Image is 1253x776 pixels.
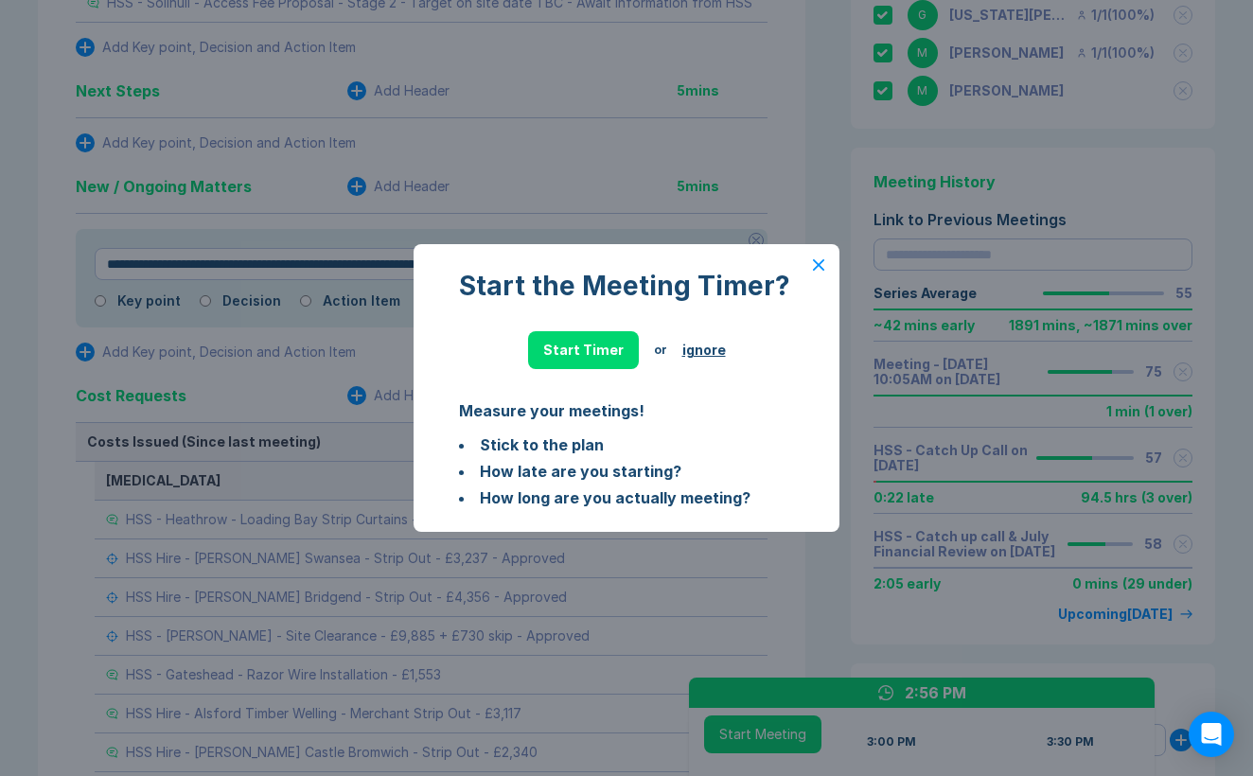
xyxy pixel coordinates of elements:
[682,343,726,358] button: ignore
[459,486,794,509] li: How long are you actually meeting?
[528,331,639,369] button: Start Timer
[459,433,794,456] li: Stick to the plan
[1189,712,1234,757] div: Open Intercom Messenger
[459,271,794,301] div: Start the Meeting Timer?
[459,460,794,483] li: How late are you starting?
[459,399,794,422] div: Measure your meetings!
[654,343,667,358] div: or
